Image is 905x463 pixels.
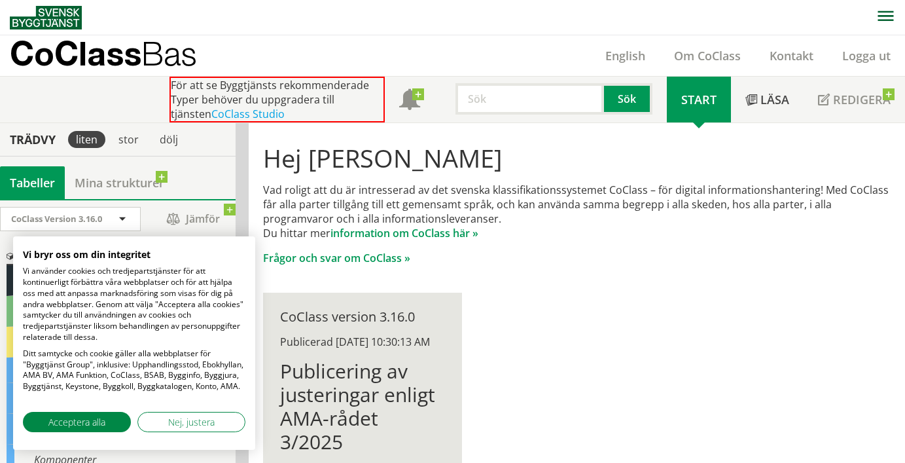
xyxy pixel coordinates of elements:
[137,412,245,432] button: Justera cookie preferenser
[7,327,229,358] div: Utrymmen
[48,415,105,429] span: Acceptera alla
[169,77,385,122] div: För att se Byggtjänsts rekommenderade Typer behöver du uppgradera till tjänsten
[399,90,420,111] span: Notifikationer
[141,34,197,73] span: Bas
[23,348,245,392] p: Ditt samtycke och cookie gäller alla webbplatser för "Byggtjänst Group", inklusive: Upphandlingss...
[7,265,229,296] div: Byggnadsverkskomplex
[7,250,229,265] div: Objekt
[280,310,445,324] div: CoClass version 3.16.0
[23,266,245,343] p: Vi använder cookies och tredjepartstjänster för att kontinuerligt förbättra våra webbplatser och ...
[660,48,755,64] a: Om CoClass
[280,360,445,454] h1: Publicering av justeringar enligt AMA-rådet 3/2025
[111,131,147,148] div: stor
[263,183,891,240] p: Vad roligt att du är intresserad av det svenska klassifikationssystemet CoClass – för digital inf...
[455,83,604,115] input: Sök
[23,249,245,261] h2: Vi bryr oss om din integritet
[804,77,905,122] a: Redigera
[65,166,174,199] a: Mina strukturer
[7,296,229,327] div: Byggnadsverk
[667,77,731,122] a: Start
[263,251,410,265] a: Frågor och svar om CoClass »
[760,92,789,107] span: Läsa
[755,48,828,64] a: Kontakt
[330,226,478,240] a: information om CoClass här »
[168,415,215,429] span: Nej, justera
[3,132,63,147] div: Trädvy
[731,77,804,122] a: Läsa
[68,131,105,148] div: liten
[7,358,229,383] div: Byggdelar
[263,143,891,172] h1: Hej [PERSON_NAME]
[7,414,229,445] div: Konstruktiva system
[10,46,197,61] p: CoClass
[211,107,285,121] a: CoClass Studio
[833,92,891,107] span: Redigera
[23,412,131,432] button: Acceptera alla cookies
[152,131,186,148] div: dölj
[604,83,652,115] button: Sök
[681,92,717,107] span: Start
[10,35,225,76] a: CoClassBas
[10,6,82,29] img: Svensk Byggtjänst
[7,383,229,414] div: Funktionella system
[11,213,102,225] span: CoClass Version 3.16.0
[154,208,232,231] span: Jämför
[280,335,445,349] div: Publicerad [DATE] 10:30:13 AM
[828,48,905,64] a: Logga ut
[591,48,660,64] a: English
